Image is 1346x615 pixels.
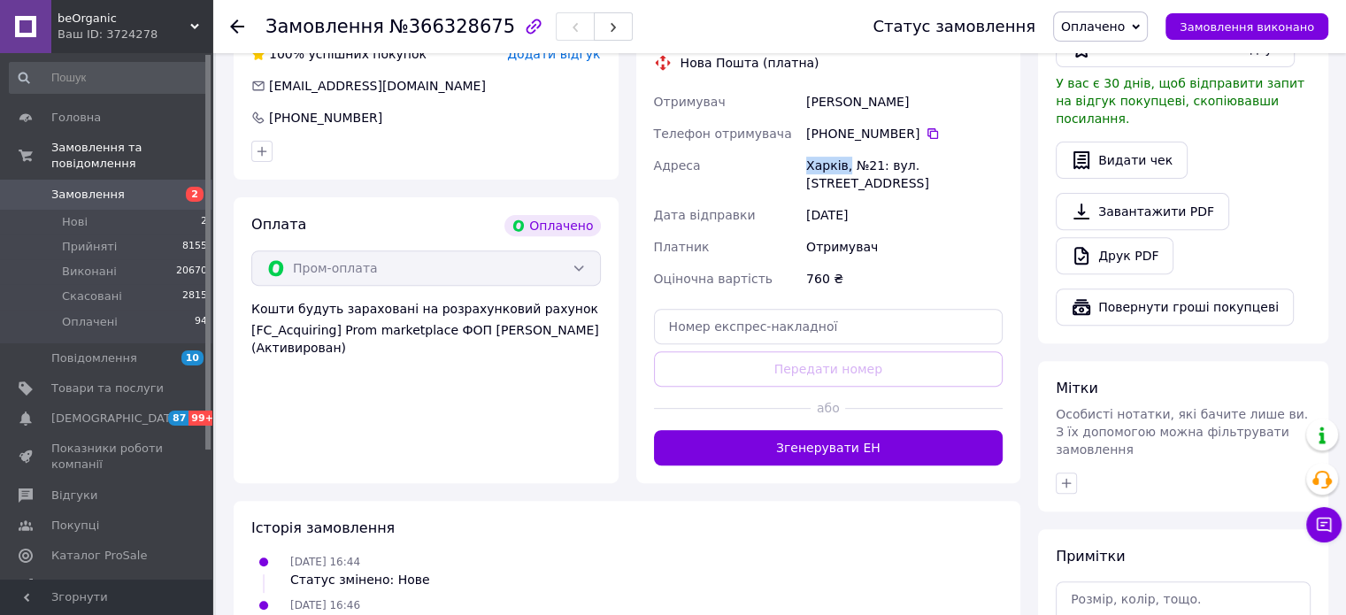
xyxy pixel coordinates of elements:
[654,208,756,222] span: Дата відправки
[1056,380,1098,396] span: Мітки
[1056,193,1229,230] a: Завантажити PDF
[51,441,164,473] span: Показники роботи компанії
[507,47,600,61] span: Додати відгук
[51,110,101,126] span: Головна
[1180,20,1314,34] span: Замовлення виконано
[230,18,244,35] div: Повернутися назад
[1056,407,1308,457] span: Особисті нотатки, які бачите лише ви. З їх допомогою можна фільтрувати замовлення
[806,125,1003,142] div: [PHONE_NUMBER]
[269,47,304,61] span: 100%
[186,187,204,202] span: 2
[654,309,1004,344] input: Номер експрес-накладної
[58,11,190,27] span: beOrganic
[1306,507,1342,542] button: Чат з покупцем
[9,62,209,94] input: Пошук
[290,556,360,568] span: [DATE] 16:44
[1165,13,1328,40] button: Замовлення виконано
[803,150,1006,199] div: Харків, №21: вул. [STREET_ADDRESS]
[176,264,207,280] span: 20670
[201,214,207,230] span: 2
[811,399,845,417] span: або
[51,518,99,534] span: Покупці
[51,578,112,594] span: Аналітика
[51,187,125,203] span: Замовлення
[51,488,97,504] span: Відгуки
[676,54,824,72] div: Нова Пошта (платна)
[1056,548,1125,565] span: Примітки
[873,18,1035,35] div: Статус замовлення
[803,231,1006,263] div: Отримувач
[58,27,212,42] div: Ваш ID: 3724278
[265,16,384,37] span: Замовлення
[168,411,188,426] span: 87
[62,214,88,230] span: Нові
[1056,288,1294,326] button: Повернути гроші покупцеві
[251,519,395,536] span: Історія замовлення
[654,272,773,286] span: Оціночна вартість
[182,288,207,304] span: 2815
[51,381,164,396] span: Товари та послуги
[654,430,1004,465] button: Згенерувати ЕН
[181,350,204,365] span: 10
[654,95,726,109] span: Отримувач
[188,411,218,426] span: 99+
[62,264,117,280] span: Виконані
[290,599,360,611] span: [DATE] 16:46
[1061,19,1125,34] span: Оплачено
[62,288,122,304] span: Скасовані
[62,239,117,255] span: Прийняті
[182,239,207,255] span: 8155
[251,321,601,357] div: [FC_Acquiring] Prom marketplace ФОП [PERSON_NAME] (Активирован)
[51,548,147,564] span: Каталог ProSale
[803,199,1006,231] div: [DATE]
[195,314,207,330] span: 94
[62,314,118,330] span: Оплачені
[654,240,710,254] span: Платник
[51,140,212,172] span: Замовлення та повідомлення
[251,300,601,357] div: Кошти будуть зараховані на розрахунковий рахунок
[389,16,515,37] span: №366328675
[1056,237,1173,274] a: Друк PDF
[269,79,486,93] span: [EMAIL_ADDRESS][DOMAIN_NAME]
[290,571,430,588] div: Статус змінено: Нове
[654,127,792,141] span: Телефон отримувача
[803,86,1006,118] div: [PERSON_NAME]
[1056,76,1304,126] span: У вас є 30 днів, щоб відправити запит на відгук покупцеві, скопіювавши посилання.
[51,350,137,366] span: Повідомлення
[267,109,384,127] div: [PHONE_NUMBER]
[803,263,1006,295] div: 760 ₴
[51,411,182,427] span: [DEMOGRAPHIC_DATA]
[1056,142,1188,179] button: Видати чек
[504,215,600,236] div: Оплачено
[251,216,306,233] span: Оплата
[654,158,701,173] span: Адреса
[251,45,427,63] div: успішних покупок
